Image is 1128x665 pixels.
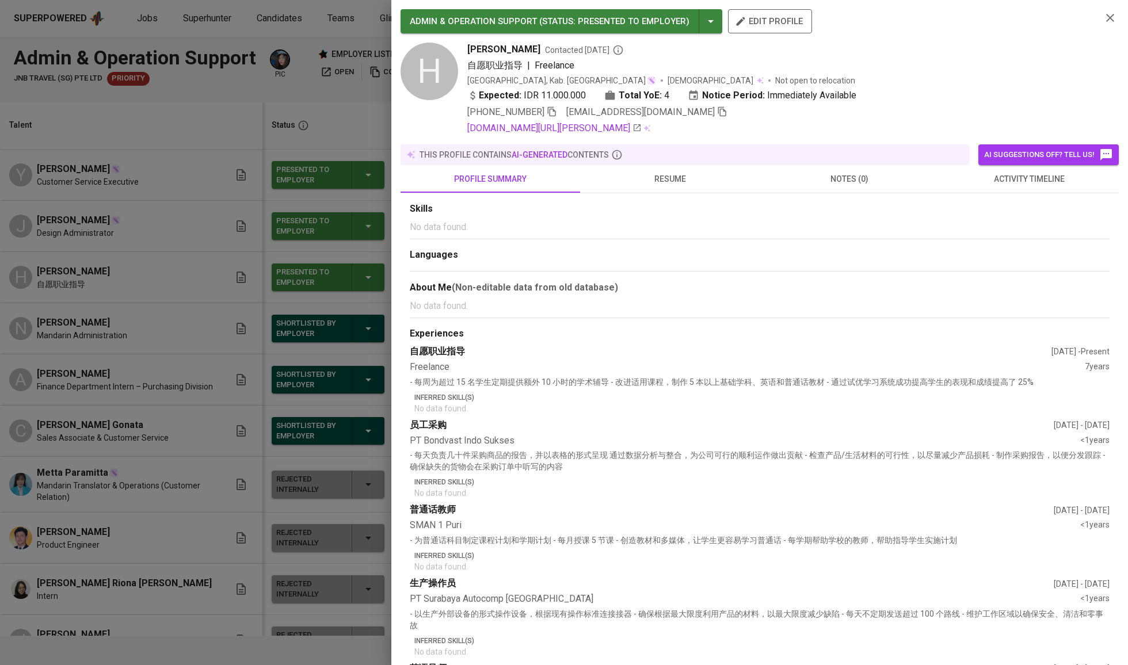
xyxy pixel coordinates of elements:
div: IDR 11.000.000 [467,89,586,102]
button: edit profile [728,9,812,33]
p: - 每周为超过 15 名学生定期提供额外 10 小时的学术辅导 - 改进适用课程，制作 5 本以上基础学科、英语和普通话教材 - 通过试优学习系统成功提高学生的表现和成绩提高了 25% [410,376,1110,388]
p: No data found. [414,403,1110,414]
div: 生产操作员 [410,577,1054,590]
span: ( STATUS : Presented to Employer ) [539,16,689,26]
span: [PERSON_NAME] [467,43,540,56]
div: SMAN 1 Puri [410,519,1080,532]
div: <1 years [1080,519,1110,532]
p: Inferred Skill(s) [414,392,1110,403]
div: <1 years [1080,593,1110,606]
div: H [401,43,458,100]
span: [EMAIL_ADDRESS][DOMAIN_NAME] [566,106,715,117]
div: 7 years [1085,361,1110,374]
div: 员工采购 [410,419,1054,432]
div: <1 years [1080,434,1110,448]
span: activity timeline [946,172,1112,186]
div: [GEOGRAPHIC_DATA], Kab. [GEOGRAPHIC_DATA] [467,75,656,86]
div: 自愿职业指导 [410,345,1051,358]
span: AI suggestions off? Tell us! [984,148,1113,162]
span: | [527,59,530,72]
p: this profile contains contents [420,149,609,160]
b: Total YoE: [619,89,662,102]
button: ADMIN & OPERATION SUPPORT (STATUS: Presented to Employer) [401,9,722,33]
div: [DATE] - Present [1051,346,1110,357]
span: [PHONE_NUMBER] [467,106,544,117]
div: Skills [410,202,1110,216]
div: Immediately Available [688,89,856,102]
span: Freelance [535,60,574,71]
svg: By Batam recruiter [612,44,624,56]
span: resume [587,172,753,186]
span: ADMIN & OPERATION SUPPORT [410,16,537,26]
div: About Me [410,281,1110,295]
p: Inferred Skill(s) [414,477,1110,487]
span: edit profile [737,14,803,29]
span: 4 [664,89,669,102]
span: profile summary [407,172,573,186]
span: AI-generated [512,150,567,159]
div: Languages [410,249,1110,262]
b: (Non-editable data from old database) [452,282,618,293]
div: PT Bondvast Indo Sukses [410,434,1080,448]
p: No data found. [414,561,1110,572]
p: No data found. [410,299,1110,313]
div: 普通话教师 [410,503,1054,517]
p: - 以生产外部设备的形式操作设备，根据现有操作标准连接接器 - 确保根据最大限度利用产品的材料，以最大限度减少缺陷 - 每天不定期发送超过 100 个路线 - 维护工作区域以确保安全、清洁和零事故 [410,608,1110,631]
p: Inferred Skill(s) [414,551,1110,561]
span: Contacted [DATE] [545,44,624,56]
div: [DATE] - [DATE] [1054,505,1110,516]
div: Experiences [410,327,1110,341]
p: Inferred Skill(s) [414,636,1110,646]
a: [DOMAIN_NAME][URL][PERSON_NAME] [467,121,642,135]
div: [DATE] - [DATE] [1054,578,1110,590]
p: Not open to relocation [775,75,855,86]
p: No data found. [414,487,1110,499]
b: Notice Period: [702,89,765,102]
span: [DEMOGRAPHIC_DATA] [668,75,755,86]
div: PT Surabaya Autocomp [GEOGRAPHIC_DATA] [410,593,1080,606]
button: AI suggestions off? Tell us! [978,144,1119,165]
div: Freelance [410,361,1085,374]
img: magic_wand.svg [647,76,656,85]
p: No data found. [414,646,1110,658]
a: edit profile [728,16,812,25]
span: notes (0) [767,172,932,186]
p: - 为普通话科目制定课程计划和学期计划 - 每月授课 5 节课 - 创造教材和多媒体，让学生更容易学习普通话 - 每学期帮助学校的教师，帮助指导学生实施计划 [410,534,1110,546]
p: No data found. [410,220,1110,234]
b: Expected: [479,89,521,102]
p: - 每天负责几十件采购商品的报告，并以表格的形式呈现 通过数据分析与整合，为公司可行的顺利运作做出贡献 - 检查产品/生活材料的可行性，以尽量减少产品损耗 - 制作采购报告，以便分发跟踪 - 确... [410,449,1110,472]
span: 自愿职业指导 [467,60,523,71]
div: [DATE] - [DATE] [1054,419,1110,431]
